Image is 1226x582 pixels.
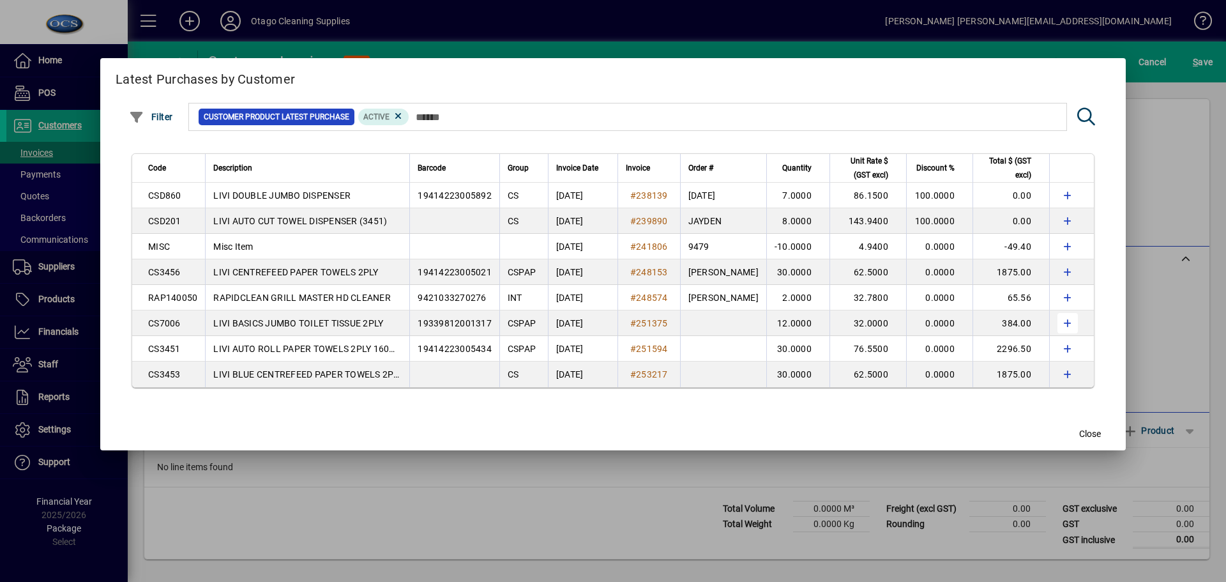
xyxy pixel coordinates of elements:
[418,190,492,201] span: 19414223005892
[508,161,540,175] div: Group
[508,161,529,175] span: Group
[766,336,829,362] td: 30.0000
[680,285,766,310] td: [PERSON_NAME]
[906,310,972,336] td: 0.0000
[213,161,252,175] span: Description
[556,161,598,175] span: Invoice Date
[829,259,906,285] td: 62.5000
[548,310,617,336] td: [DATE]
[148,190,181,201] span: CSD860
[626,240,672,254] a: #241806
[972,310,1049,336] td: 384.00
[148,161,197,175] div: Code
[213,190,351,201] span: LIVI DOUBLE JUMBO DISPENSER
[148,318,181,328] span: CS7006
[148,369,181,379] span: CS3453
[548,362,617,387] td: [DATE]
[972,285,1049,310] td: 65.56
[636,241,668,252] span: 241806
[129,112,173,122] span: Filter
[556,161,610,175] div: Invoice Date
[148,267,181,277] span: CS3456
[213,318,383,328] span: LIVI BASICS JUMBO TOILET TISSUE 2PLY
[630,241,636,252] span: #
[626,161,672,175] div: Invoice
[508,318,536,328] span: CSPAP
[213,267,378,277] span: LIVI CENTREFEED PAPER TOWELS 2PLY
[972,234,1049,259] td: -49.40
[782,161,812,175] span: Quantity
[508,190,519,201] span: CS
[626,367,672,381] a: #253217
[363,112,390,121] span: Active
[126,105,176,128] button: Filter
[548,234,617,259] td: [DATE]
[829,285,906,310] td: 32.7800
[972,336,1049,362] td: 2296.50
[630,344,636,354] span: #
[636,318,668,328] span: 251375
[981,154,1031,182] span: Total $ (GST excl)
[418,318,492,328] span: 19339812001317
[213,293,391,303] span: RAPIDCLEAN GRILL MASTER HD CLEANER
[626,316,672,330] a: #251375
[766,234,829,259] td: -10.0000
[630,190,636,201] span: #
[766,310,829,336] td: 12.0000
[688,161,759,175] div: Order #
[548,183,617,208] td: [DATE]
[636,190,668,201] span: 238139
[766,208,829,234] td: 8.0000
[906,208,972,234] td: 100.0000
[829,310,906,336] td: 32.0000
[916,161,955,175] span: Discount %
[418,293,486,303] span: 9421033270276
[838,154,900,182] div: Unit Rate $ (GST excl)
[972,183,1049,208] td: 0.00
[626,265,672,279] a: #248153
[548,336,617,362] td: [DATE]
[148,161,166,175] span: Code
[630,216,636,226] span: #
[829,234,906,259] td: 4.9400
[906,336,972,362] td: 0.0000
[680,259,766,285] td: [PERSON_NAME]
[213,241,253,252] span: Misc Item
[626,188,672,203] a: #238139
[775,161,823,175] div: Quantity
[548,208,617,234] td: [DATE]
[148,344,181,354] span: CS3451
[508,293,522,303] span: INT
[680,208,766,234] td: JAYDEN
[636,293,668,303] span: 248574
[636,369,668,379] span: 253217
[680,234,766,259] td: 9479
[680,183,766,208] td: [DATE]
[148,216,181,226] span: CSD201
[1070,422,1110,445] button: Close
[688,161,713,175] span: Order #
[626,291,672,305] a: #248574
[906,183,972,208] td: 100.0000
[766,362,829,387] td: 30.0000
[548,285,617,310] td: [DATE]
[626,342,672,356] a: #251594
[914,161,966,175] div: Discount %
[829,336,906,362] td: 76.5500
[636,216,668,226] span: 239890
[626,214,672,228] a: #239890
[204,111,349,123] span: Customer Product Latest Purchase
[213,344,408,354] span: LIVI AUTO ROLL PAPER TOWELS 2PLY 160MTR
[972,362,1049,387] td: 1875.00
[1079,427,1101,441] span: Close
[906,259,972,285] td: 0.0000
[213,216,387,226] span: LIVI AUTO CUT TOWEL DISPENSER (3451)
[418,267,492,277] span: 19414223005021
[418,344,492,354] span: 19414223005434
[213,161,402,175] div: Description
[838,154,888,182] span: Unit Rate $ (GST excl)
[636,267,668,277] span: 248153
[829,183,906,208] td: 86.1500
[148,293,197,303] span: RAP140050
[906,285,972,310] td: 0.0000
